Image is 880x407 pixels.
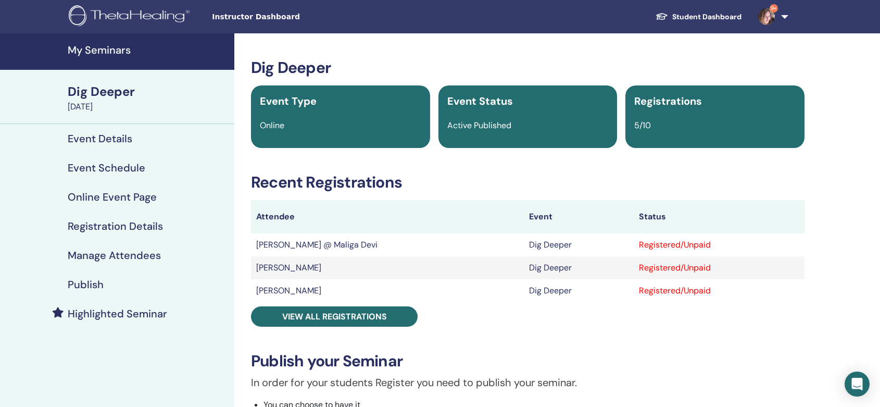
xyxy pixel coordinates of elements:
p: In order for your students Register you need to publish your seminar. [251,375,804,390]
td: [PERSON_NAME] @ Maliga Devi [251,233,524,256]
h4: Online Event Page [68,191,157,203]
div: Open Intercom Messenger [845,372,870,397]
h4: Manage Attendees [68,249,161,262]
h3: Recent Registrations [251,173,804,192]
td: Dig Deeper [524,233,634,256]
img: graduation-cap-white.svg [656,12,668,21]
td: Dig Deeper [524,279,634,302]
h4: Registration Details [68,220,163,232]
span: 5/10 [634,120,651,131]
h4: Event Details [68,132,132,145]
span: Active Published [447,120,511,131]
th: Event [524,200,634,233]
div: Registered/Unpaid [639,285,799,297]
td: Dig Deeper [524,256,634,279]
td: [PERSON_NAME] [251,279,524,302]
h3: Publish your Seminar [251,352,804,371]
h4: My Seminars [68,44,228,56]
div: Registered/Unpaid [639,262,799,274]
span: Event Type [260,94,317,108]
h4: Highlighted Seminar [68,307,167,320]
span: Online [260,120,284,131]
img: logo.png [69,5,193,29]
span: Event Status [447,94,513,108]
div: Dig Deeper [68,83,228,101]
h4: Event Schedule [68,162,145,174]
a: Student Dashboard [647,7,750,27]
img: default.jpg [758,8,775,25]
td: [PERSON_NAME] [251,256,524,279]
span: 9+ [770,4,778,13]
a: View all registrations [251,306,418,327]
div: Registered/Unpaid [639,239,799,251]
h4: Publish [68,278,104,291]
th: Status [634,200,804,233]
span: Instructor Dashboard [212,11,368,22]
div: [DATE] [68,101,228,113]
span: View all registrations [282,311,387,322]
a: Dig Deeper[DATE] [61,83,234,113]
span: Registrations [634,94,702,108]
th: Attendee [251,200,524,233]
h3: Dig Deeper [251,58,804,77]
